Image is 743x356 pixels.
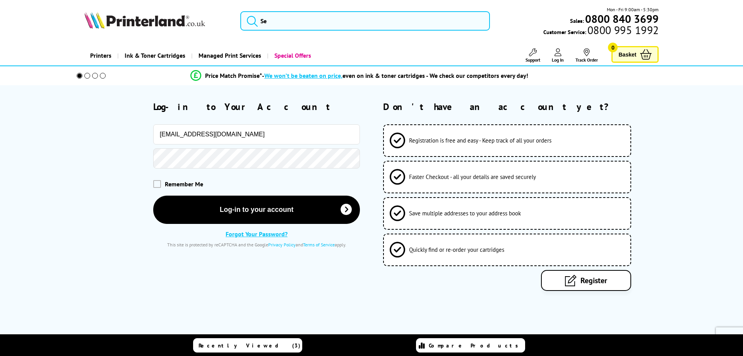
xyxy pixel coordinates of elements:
b: 0800 840 3699 [585,12,659,26]
span: Remember Me [165,180,203,188]
a: Track Order [575,48,598,63]
span: Sales: [570,17,584,24]
a: Support [526,48,540,63]
a: Forgot Your Password? [226,230,288,238]
span: Support [526,57,540,63]
div: This site is protected by reCAPTCHA and the Google and apply. [153,242,360,248]
h2: Don't have an account yet? [383,101,659,113]
a: 0800 840 3699 [584,15,659,22]
a: Privacy Policy [268,242,296,248]
h2: Log-in to Your Account [153,101,360,113]
input: Email [153,124,360,144]
input: Se [240,11,490,31]
span: Quickly find or re-order your cartridges [409,246,504,253]
span: Ink & Toner Cartridges [125,46,185,65]
a: Log In [552,48,564,63]
a: Recently Viewed (3) [193,338,302,353]
a: Compare Products [416,338,525,353]
span: Log In [552,57,564,63]
span: Save multiple addresses to your address book [409,210,521,217]
span: Basket [618,49,636,60]
span: Price Match Promise* [205,72,262,79]
a: Basket 0 [611,46,659,63]
span: Customer Service: [543,26,659,36]
span: Recently Viewed (3) [199,342,301,349]
li: modal_Promise [66,69,653,83]
span: Registration is free and easy - Keep track of all your orders [409,137,551,144]
a: Terms of Service [303,242,335,248]
span: 0 [608,43,618,52]
a: Printers [84,46,117,65]
span: Register [580,275,607,285]
div: - even on ink & toner cartridges - We check our competitors every day! [262,72,528,79]
a: Register [541,270,631,291]
span: We won’t be beaten on price, [264,72,342,79]
span: 0800 995 1992 [586,26,659,34]
span: Faster Checkout - all your details are saved securely [409,173,536,181]
a: Ink & Toner Cartridges [117,46,191,65]
button: Log-in to your account [153,196,360,224]
img: Printerland Logo [84,12,205,29]
a: Managed Print Services [191,46,267,65]
span: Compare Products [429,342,522,349]
a: Printerland Logo [84,12,231,30]
span: Mon - Fri 9:00am - 5:30pm [607,6,659,13]
a: Special Offers [267,46,317,65]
